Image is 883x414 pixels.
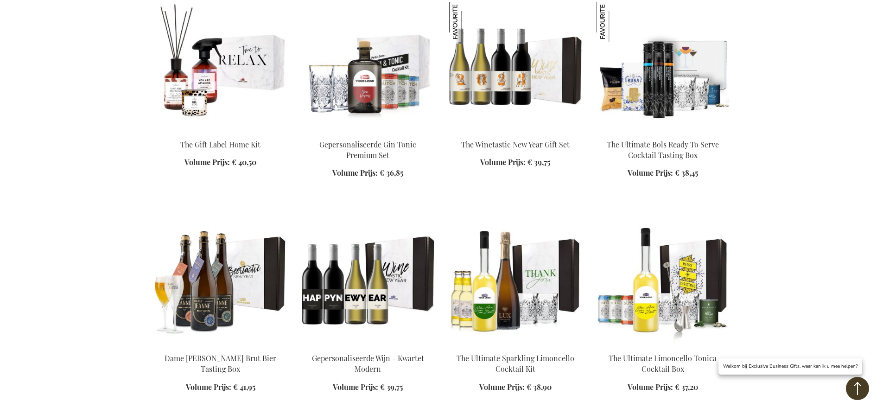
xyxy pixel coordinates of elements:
[232,157,256,167] span: € 40,50
[302,342,434,350] a: Gepersonaliseerde Wijn - Kwartet Modern
[479,382,525,392] span: Volume Prijs:
[165,353,276,374] a: Dame [PERSON_NAME] Brut Bier Tasting Box
[479,382,552,393] a: Volume Prijs: € 38,90
[675,168,698,178] span: € 38,45
[597,2,729,132] img: The Ultimate Bols Ready To Serve Cocktail Tasting Box
[449,342,582,350] a: The Ultimate Sparkling Limoncello Cocktail Kit
[597,216,729,345] img: The Ultimate Limoncello Tonica Cocktail Box
[333,382,403,393] a: Volume Prijs: € 39,75
[449,2,489,42] img: The Winetastic New Year Gift Set
[597,342,729,350] a: The Ultimate Limoncello Tonica Cocktail Box
[449,2,582,132] img: Beer Apéro Gift Box
[302,128,434,137] a: GIN TONIC COCKTAIL SET
[597,128,729,137] a: The Ultimate Bols Ready To Serve Cocktail Tasting Box The Ultimate Bols Ready To Serve Cocktail T...
[186,382,255,393] a: Volume Prijs: € 41,95
[628,382,698,393] a: Volume Prijs: € 37,20
[628,168,673,178] span: Volume Prijs:
[180,140,260,149] a: The Gift Label Home Kit
[154,342,287,350] a: Dame Jeanne Royal Champagne Beer Tasting Box
[184,157,256,168] a: Volume Prijs: € 40,50
[186,382,231,392] span: Volume Prijs:
[380,382,403,392] span: € 39,75
[607,140,719,160] a: The Ultimate Bols Ready To Serve Cocktail Tasting Box
[333,382,378,392] span: Volume Prijs:
[628,382,673,392] span: Volume Prijs:
[302,216,434,345] img: Gepersonaliseerde Wijn - Kwartet Modern
[233,382,255,392] span: € 41,95
[480,157,526,167] span: Volume Prijs:
[609,353,717,374] a: The Ultimate Limoncello Tonica Cocktail Box
[457,353,574,374] a: The Ultimate Sparkling Limoncello Cocktail Kit
[332,168,403,178] a: Volume Prijs: € 36,85
[380,168,403,178] span: € 36,85
[449,128,582,137] a: Beer Apéro Gift Box The Winetastic New Year Gift Set
[154,2,287,132] img: The Gift Label Home Kit
[480,157,550,168] a: Volume Prijs: € 39,75
[184,157,230,167] span: Volume Prijs:
[597,2,636,42] img: The Ultimate Bols Ready To Serve Cocktail Tasting Box
[675,382,698,392] span: € 37,20
[154,216,287,345] img: Dame Jeanne Royal Champagne Beer Tasting Box
[319,140,416,160] a: Gepersonaliseerde Gin Tonic Premium Set
[154,128,287,137] a: The Gift Label Home Kit
[628,168,698,178] a: Volume Prijs: € 38,45
[332,168,378,178] span: Volume Prijs:
[302,2,434,132] img: GIN TONIC COCKTAIL SET
[461,140,570,149] a: The Winetastic New Year Gift Set
[449,216,582,345] img: The Ultimate Sparkling Limoncello Cocktail Kit
[527,157,550,167] span: € 39,75
[312,353,424,374] a: Gepersonaliseerde Wijn - Kwartet Modern
[527,382,552,392] span: € 38,90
